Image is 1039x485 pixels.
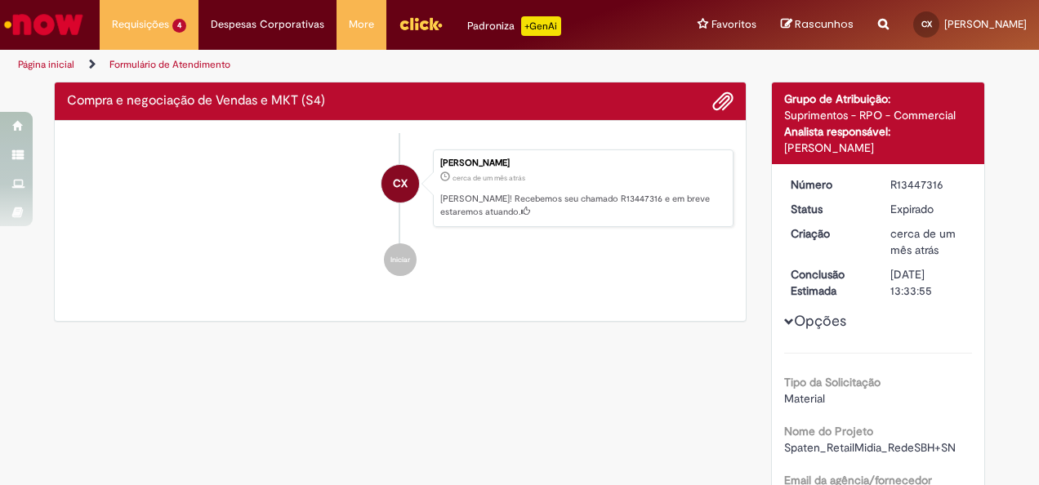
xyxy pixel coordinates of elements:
div: Grupo de Atribuição: [784,91,973,107]
div: R13447316 [890,176,966,193]
div: [PERSON_NAME] [784,140,973,156]
span: cerca de um mês atrás [453,173,525,183]
a: Rascunhos [781,17,854,33]
span: cerca de um mês atrás [890,226,956,257]
div: Padroniza [467,16,561,36]
div: [PERSON_NAME] [440,158,725,168]
dt: Número [778,176,879,193]
img: click_logo_yellow_360x200.png [399,11,443,36]
span: More [349,16,374,33]
div: Claudia Perdigao Xavier [381,165,419,202]
dt: Status [778,201,879,217]
button: Adicionar anexos [712,91,734,112]
span: Favoritos [711,16,756,33]
b: Tipo da Solicitação [784,375,881,389]
li: Claudia Perdigao Xavier [67,149,734,228]
span: Despesas Corporativas [211,16,324,33]
ul: Histórico de tíquete [67,133,734,293]
div: Analista responsável: [784,123,973,140]
span: Spaten_RetailMidia_RedeSBH+SN [784,440,956,455]
ul: Trilhas de página [12,50,680,80]
p: [PERSON_NAME]! Recebemos seu chamado R13447316 e em breve estaremos atuando. [440,193,725,218]
img: ServiceNow [2,8,86,41]
time: 26/08/2025 10:15:41 [890,226,956,257]
dt: Criação [778,225,879,242]
span: Requisições [112,16,169,33]
span: CX [921,19,932,29]
a: Formulário de Atendimento [109,58,230,71]
dt: Conclusão Estimada [778,266,879,299]
p: +GenAi [521,16,561,36]
b: Nome do Projeto [784,424,873,438]
span: 4 [172,19,186,33]
div: Expirado [890,201,966,217]
span: CX [393,164,408,203]
time: 26/08/2025 10:15:41 [453,173,525,183]
span: Material [784,391,825,406]
span: [PERSON_NAME] [944,17,1027,31]
div: 26/08/2025 10:15:41 [890,225,966,258]
a: Página inicial [18,58,74,71]
div: [DATE] 13:33:55 [890,266,966,299]
span: Rascunhos [795,16,854,32]
div: Suprimentos - RPO - Commercial [784,107,973,123]
h2: Compra e negociação de Vendas e MKT (S4) Histórico de tíquete [67,94,325,109]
